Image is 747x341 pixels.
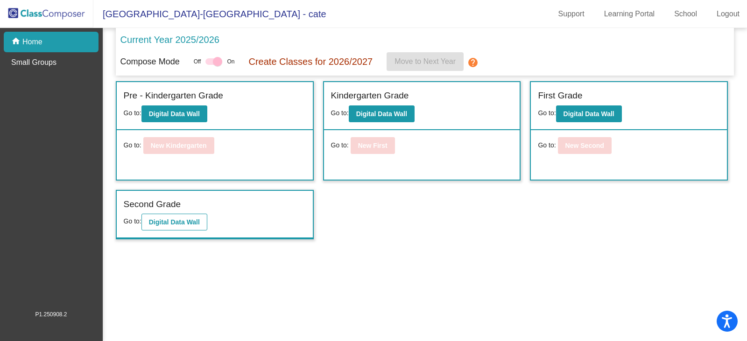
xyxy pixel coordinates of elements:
[124,198,181,211] label: Second Grade
[141,105,207,122] button: Digital Data Wall
[667,7,705,21] a: School
[93,7,326,21] span: [GEOGRAPHIC_DATA]-[GEOGRAPHIC_DATA] - cate
[124,109,141,117] span: Go to:
[467,57,479,68] mat-icon: help
[387,52,464,71] button: Move to Next Year
[331,140,349,150] span: Go to:
[331,89,409,103] label: Kindergarten Grade
[151,142,207,149] b: New Kindergarten
[331,109,349,117] span: Go to:
[556,105,622,122] button: Digital Data Wall
[124,89,223,103] label: Pre - Kindergarten Grade
[356,110,407,118] b: Digital Data Wall
[227,57,234,66] span: On
[143,137,214,154] button: New Kindergarten
[124,217,141,225] span: Go to:
[248,55,373,69] p: Create Classes for 2026/2027
[149,110,200,118] b: Digital Data Wall
[565,142,604,149] b: New Second
[194,57,201,66] span: Off
[141,214,207,230] button: Digital Data Wall
[11,57,56,68] p: Small Groups
[551,7,592,21] a: Support
[597,7,662,21] a: Learning Portal
[120,56,180,68] p: Compose Mode
[349,105,415,122] button: Digital Data Wall
[358,142,388,149] b: New First
[538,109,556,117] span: Go to:
[149,218,200,226] b: Digital Data Wall
[558,137,612,154] button: New Second
[351,137,395,154] button: New First
[395,57,456,65] span: Move to Next Year
[11,36,22,48] mat-icon: home
[538,89,582,103] label: First Grade
[538,140,556,150] span: Go to:
[124,140,141,150] span: Go to:
[709,7,747,21] a: Logout
[564,110,614,118] b: Digital Data Wall
[120,33,219,47] p: Current Year 2025/2026
[22,36,42,48] p: Home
